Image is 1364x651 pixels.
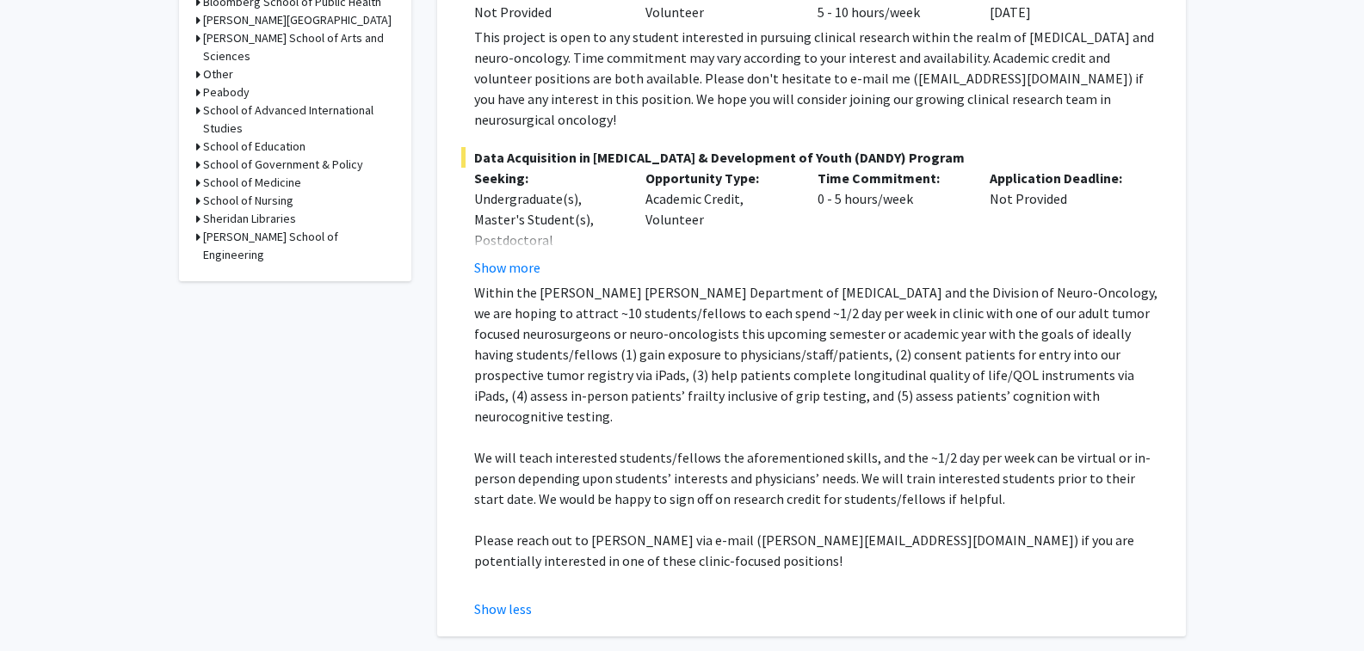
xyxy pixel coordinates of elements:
h3: School of Medicine [203,174,301,192]
h3: [PERSON_NAME] School of Engineering [203,228,394,264]
div: 0 - 5 hours/week [805,168,977,278]
h3: Sheridan Libraries [203,210,296,228]
h3: [PERSON_NAME][GEOGRAPHIC_DATA] [203,11,392,29]
iframe: Chat [13,574,73,638]
button: Show more [474,257,540,278]
h3: School of Education [203,138,306,156]
h3: School of Nursing [203,192,293,210]
h3: Other [203,65,233,83]
div: Academic Credit, Volunteer [633,168,805,278]
p: Time Commitment: [818,168,964,188]
p: Opportunity Type: [645,168,792,188]
h3: [PERSON_NAME] School of Arts and Sciences [203,29,394,65]
h3: School of Government & Policy [203,156,363,174]
p: Please reach out to [PERSON_NAME] via e-mail ([PERSON_NAME][EMAIL_ADDRESS][DOMAIN_NAME]) if you a... [474,530,1162,571]
p: Seeking: [474,168,620,188]
div: This project is open to any student interested in pursuing clinical research within the realm of ... [474,27,1162,130]
div: Undergraduate(s), Master's Student(s), Postdoctoral Researcher(s) / Research Staff, Medical Resid... [474,188,620,333]
div: Not Provided [977,168,1149,278]
p: We will teach interested students/fellows the aforementioned skills, and the ~1/2 day per week ca... [474,447,1162,509]
h3: Peabody [203,83,250,101]
button: Show less [474,599,532,619]
p: Application Deadline: [990,168,1136,188]
p: Within the [PERSON_NAME] [PERSON_NAME] Department of [MEDICAL_DATA] and the Division of Neuro-Onc... [474,282,1162,427]
h3: School of Advanced International Studies [203,101,394,138]
div: Not Provided [474,2,620,22]
span: Data Acquisition in [MEDICAL_DATA] & Development of Youth (DANDY) Program [461,147,1162,168]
